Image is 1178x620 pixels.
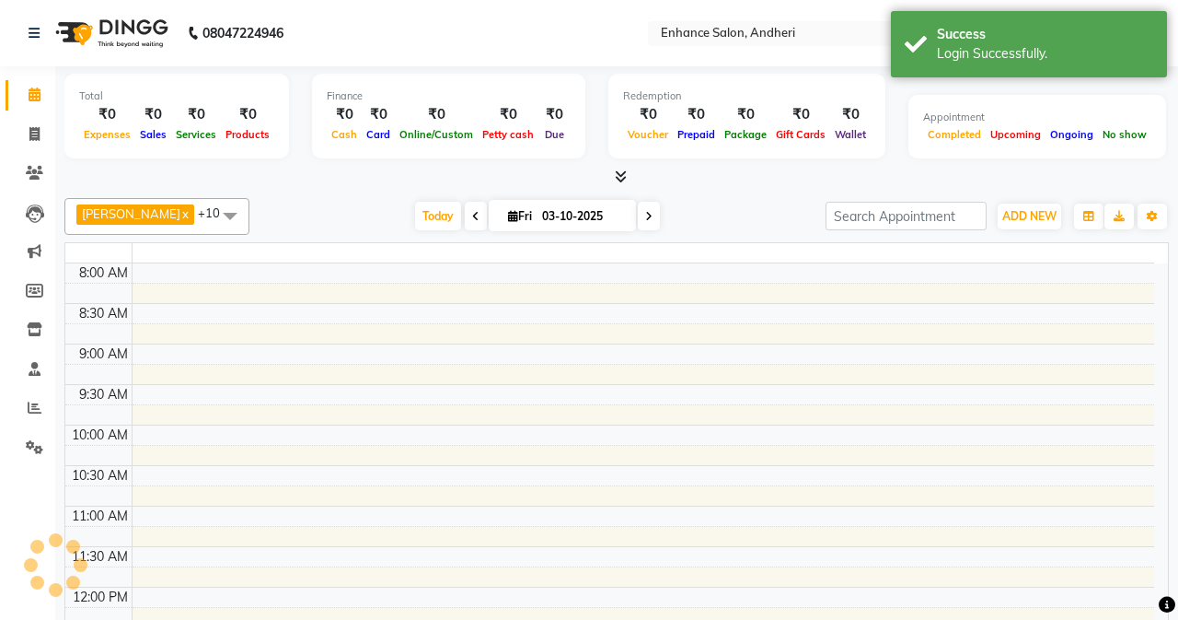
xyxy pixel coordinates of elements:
span: Petty cash [478,128,538,141]
span: [PERSON_NAME] [82,206,180,221]
span: ADD NEW [1002,209,1057,223]
img: logo [47,7,173,59]
div: ₹0 [395,104,478,125]
span: Card [362,128,395,141]
div: 9:00 AM [75,345,132,364]
div: 10:30 AM [68,466,132,485]
div: ₹0 [538,104,571,125]
div: ₹0 [362,104,395,125]
div: ₹0 [171,104,221,125]
div: Total [79,88,274,104]
span: Fri [503,209,537,223]
div: ₹0 [221,104,274,125]
span: Sales [135,128,171,141]
span: Due [540,128,569,141]
a: x [180,206,189,221]
div: Login Successfully. [937,44,1153,64]
span: Services [171,128,221,141]
span: Wallet [830,128,871,141]
b: 08047224946 [202,7,283,59]
div: ₹0 [623,104,673,125]
span: Ongoing [1045,128,1098,141]
span: Expenses [79,128,135,141]
span: Completed [923,128,986,141]
div: 10:00 AM [68,426,132,445]
span: Voucher [623,128,673,141]
div: 11:00 AM [68,507,132,526]
div: ₹0 [327,104,362,125]
div: ₹0 [135,104,171,125]
div: 9:30 AM [75,385,132,404]
span: Online/Custom [395,128,478,141]
span: Package [720,128,771,141]
div: ₹0 [720,104,771,125]
div: ₹0 [830,104,871,125]
div: ₹0 [771,104,830,125]
div: Appointment [923,110,1151,125]
button: ADD NEW [998,204,1061,229]
span: +10 [198,205,234,220]
span: Today [415,202,461,230]
div: 12:00 PM [69,588,132,607]
div: 11:30 AM [68,547,132,567]
input: 2025-10-03 [537,203,629,230]
span: Upcoming [986,128,1045,141]
span: No show [1098,128,1151,141]
div: ₹0 [79,104,135,125]
div: 8:30 AM [75,304,132,323]
div: 8:00 AM [75,263,132,283]
input: Search Appointment [826,202,987,230]
span: Products [221,128,274,141]
span: Cash [327,128,362,141]
span: Gift Cards [771,128,830,141]
span: Prepaid [673,128,720,141]
div: ₹0 [673,104,720,125]
div: Finance [327,88,571,104]
div: Success [937,25,1153,44]
div: ₹0 [478,104,538,125]
div: Redemption [623,88,871,104]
